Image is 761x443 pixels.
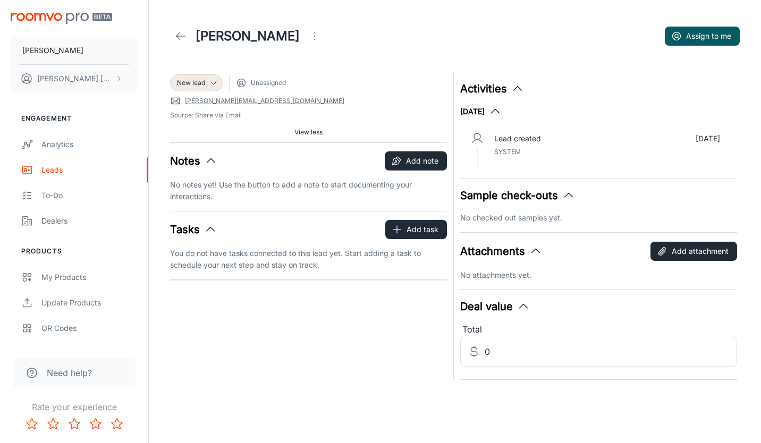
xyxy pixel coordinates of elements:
p: No notes yet! Use the button to add a note to start documenting your interactions. [170,179,447,202]
p: [DATE] [696,133,720,144]
p: Rate your experience [9,401,140,413]
span: Unassigned [251,78,286,88]
div: Dealers [41,215,138,227]
span: System [494,148,521,156]
button: Add task [385,220,447,239]
button: Attachments [460,243,542,259]
button: View less [290,124,327,140]
button: Add note [385,151,447,171]
button: Open menu [304,25,325,47]
span: Source: Share via Email [170,110,447,120]
p: No attachments yet. [460,269,737,281]
button: Rate 2 star [43,413,64,435]
span: Need help? [47,367,92,379]
div: Leads [41,164,138,176]
button: Tasks [170,221,217,237]
h1: [PERSON_NAME] [196,27,300,46]
p: [PERSON_NAME] [22,45,83,56]
p: [PERSON_NAME] [PERSON_NAME] [37,73,112,84]
span: New lead [177,78,205,88]
p: No checked out samples yet. [460,212,737,224]
div: My Products [41,271,138,283]
a: [PERSON_NAME][EMAIL_ADDRESS][DOMAIN_NAME] [185,96,344,106]
button: Deal value [460,299,530,314]
button: [PERSON_NAME] [11,37,138,64]
button: [DATE] [460,105,502,118]
p: You do not have tasks connected to this lead yet. Start adding a task to schedule your next step ... [170,248,447,271]
div: QR Codes [41,322,138,334]
div: Analytics [41,139,138,150]
div: New lead [170,74,223,91]
input: Estimated deal value [485,337,737,367]
div: Update Products [41,297,138,309]
button: Assign to me [665,27,740,46]
p: Lead created [494,133,541,144]
button: Notes [170,153,217,169]
img: Roomvo PRO Beta [11,13,112,24]
button: Add attachment [650,242,737,261]
div: To-do [41,190,138,201]
button: Activities [460,81,524,97]
span: View less [294,127,323,137]
button: Sample check-outs [460,188,575,203]
button: Rate 4 star [85,413,106,435]
button: Rate 5 star [106,413,128,435]
button: Rate 3 star [64,413,85,435]
div: Total [460,323,737,337]
button: [PERSON_NAME] [PERSON_NAME] [11,65,138,92]
button: Rate 1 star [21,413,43,435]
